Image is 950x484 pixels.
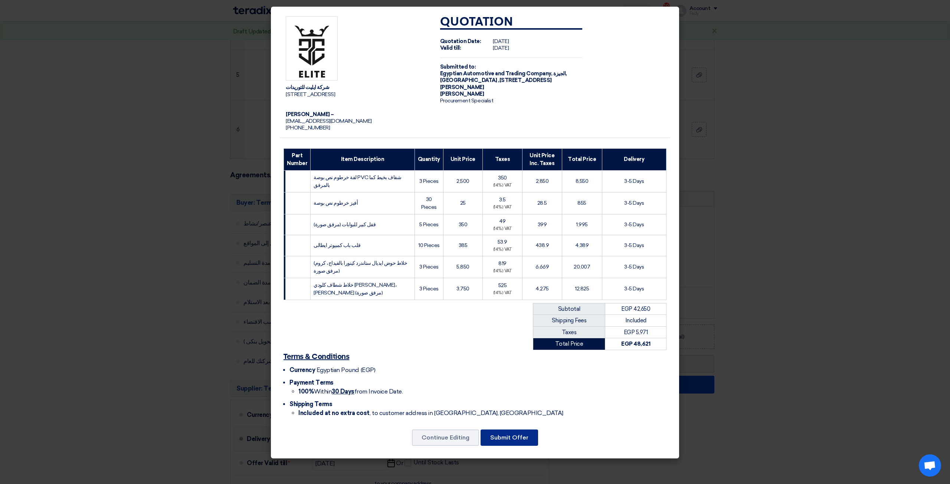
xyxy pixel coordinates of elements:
[624,221,644,228] span: 3-5 Days
[440,38,481,45] strong: Quotation Date:
[533,303,605,315] td: Subtotal
[460,200,466,206] span: 25
[621,340,650,347] strong: EGP 48,621
[486,247,519,253] div: (14%) VAT
[314,242,360,248] span: قلب باب كمبيوتر ايطالى
[289,366,315,373] span: Currency
[574,264,590,270] span: 20,007
[498,260,507,267] span: 819
[535,242,549,248] span: 438.9
[624,329,648,336] span: EGP 5,971
[419,286,439,292] span: 3 Pieces
[481,429,538,446] button: Submit Offer
[486,204,519,211] div: (14%) VAT
[533,338,605,350] td: Total Price
[522,148,562,170] th: Unit Price Inc. Taxes
[440,91,484,97] span: [PERSON_NAME]
[286,91,335,98] span: [STREET_ADDRESS]
[624,286,644,292] span: 3-5 Days
[624,264,644,270] span: 3-5 Days
[605,303,666,315] td: EGP 42,650
[624,242,644,248] span: 3-5 Days
[443,148,482,170] th: Unit Price
[440,45,461,51] strong: Valid till:
[440,70,567,90] span: الجيزة, [GEOGRAPHIC_DATA] ,[STREET_ADDRESS][PERSON_NAME]
[459,242,468,248] span: 385
[533,326,605,338] td: Taxes
[298,388,314,395] strong: 100%
[286,118,372,124] span: [EMAIL_ADDRESS][DOMAIN_NAME]
[286,84,428,91] div: شركة ايليت للتوريدات
[440,70,553,77] span: Egyptian Automotive and Trading Company,
[418,242,440,248] span: 10 Pieces
[459,221,468,228] span: 350
[575,286,589,292] span: 12,825
[575,242,589,248] span: 4,389
[311,148,415,170] th: Item Description
[486,226,519,232] div: (14%) VAT
[482,148,522,170] th: Taxes
[286,16,338,81] img: Company Logo
[624,200,644,206] span: 3-5 Days
[298,409,370,416] strong: Included at no extra cost
[602,148,666,170] th: Delivery
[419,221,439,228] span: 5 Pieces
[456,178,469,184] span: 2,500
[498,239,507,245] span: 53.9
[919,454,941,477] a: Open chat
[289,379,334,386] span: Payment Terms
[415,148,443,170] th: Quantity
[314,200,358,206] span: أفيز خرطوم نص بوصة
[533,315,605,327] td: Shipping Fees
[576,178,589,184] span: 8,550
[456,286,469,292] span: 3,750
[499,218,506,224] span: 49
[284,148,311,170] th: Part Number
[440,64,476,70] strong: Submitted to:
[419,264,439,270] span: 3 Pieces
[498,175,507,181] span: 350
[298,388,403,395] span: Within from Invoice Date.
[498,282,507,289] span: 525
[440,98,493,104] span: Procurement Specialist
[493,38,509,45] span: [DATE]
[535,286,549,292] span: 4,275
[314,260,407,274] span: (خلاط حوض ايديال ستاندرد كينورا بالفيداج، كروم (مرفق صورة
[537,200,547,206] span: 28.5
[536,178,549,184] span: 2,850
[493,45,509,51] span: [DATE]
[625,317,646,324] span: Included
[419,178,439,184] span: 3 Pieces
[440,16,513,28] strong: Quotation
[499,197,506,203] span: 3.5
[289,401,332,408] span: Shipping Terms
[412,429,479,446] button: Continue Editing
[577,200,586,206] span: 855
[562,148,602,170] th: Total Price
[314,282,397,296] span: خلاط شطاف كلودي [PERSON_NAME]، [PERSON_NAME] (مرفق صورة)
[538,221,547,228] span: 399
[421,196,437,210] span: 30 Pieces
[486,268,519,274] div: (14%) VAT
[456,264,469,270] span: 5,850
[286,111,428,118] div: [PERSON_NAME] –
[535,264,549,270] span: 6,669
[486,290,519,296] div: (14%) VAT
[332,388,354,395] u: 30 Days
[284,353,349,360] u: Terms & Conditions
[624,178,644,184] span: 3-5 Days
[317,366,375,373] span: Egyptian Pound (EGP)
[486,182,519,189] div: (14%) VAT
[314,221,376,228] span: قفل كبير للبوابات (مرفق صورة)
[576,221,588,228] span: 1,995
[298,409,666,418] li: , to customer address in [GEOGRAPHIC_DATA], [GEOGRAPHIC_DATA]
[314,174,401,188] span: لفة خرطوم نص بوصة PVC شفاف بخيط كما بالمرفق
[286,125,330,131] span: [PHONE_NUMBER]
